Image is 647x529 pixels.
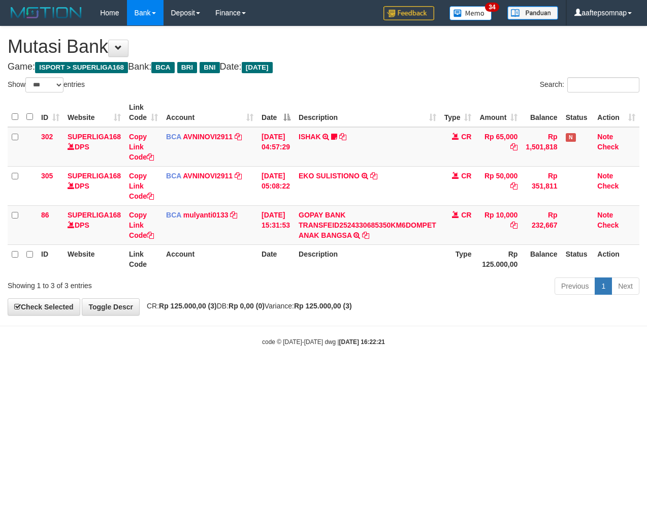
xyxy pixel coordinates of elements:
[242,62,273,73] span: [DATE]
[235,172,242,180] a: Copy AVNINOVI2911 to clipboard
[177,62,197,73] span: BRI
[567,77,639,92] input: Search:
[166,133,181,141] span: BCA
[299,211,436,239] a: GOPAY BANK TRANSFEID2524330685350KM6DOMPET ANAK BANGSA
[37,244,63,273] th: ID
[8,276,262,291] div: Showing 1 to 3 of 3 entries
[166,172,181,180] span: BCA
[257,205,295,244] td: [DATE] 15:31:53
[440,244,476,273] th: Type
[257,127,295,167] td: [DATE] 04:57:29
[63,127,125,167] td: DPS
[63,166,125,205] td: DPS
[475,98,522,127] th: Amount: activate to sort column ascending
[449,6,492,20] img: Button%20Memo.svg
[8,298,80,316] a: Check Selected
[339,133,346,141] a: Copy ISHAK to clipboard
[8,5,85,20] img: MOTION_logo.png
[41,211,49,219] span: 86
[257,166,295,205] td: [DATE] 05:08:22
[294,302,352,310] strong: Rp 125.000,00 (3)
[68,133,121,141] a: SUPERLIGA168
[510,182,517,190] a: Copy Rp 50,000 to clipboard
[63,244,125,273] th: Website
[362,231,369,239] a: Copy GOPAY BANK TRANSFEID2524330685350KM6DOMPET ANAK BANGSA to clipboard
[440,98,476,127] th: Type: activate to sort column ascending
[597,221,619,229] a: Check
[299,172,360,180] a: EKO SULISTIONO
[597,211,613,219] a: Note
[339,338,385,346] strong: [DATE] 16:22:21
[370,172,377,180] a: Copy EKO SULISTIONO to clipboard
[82,298,140,316] a: Toggle Descr
[475,166,522,205] td: Rp 50,000
[25,77,63,92] select: Showentries
[183,211,229,219] a: mulyanti0133
[522,244,561,273] th: Balance
[142,302,352,310] span: CR: DB: Variance:
[235,133,242,141] a: Copy AVNINOVI2911 to clipboard
[510,143,517,151] a: Copy Rp 65,000 to clipboard
[41,172,53,180] span: 305
[8,77,85,92] label: Show entries
[475,205,522,244] td: Rp 10,000
[522,127,561,167] td: Rp 1,501,818
[230,211,237,219] a: Copy mulyanti0133 to clipboard
[8,37,639,57] h1: Mutasi Bank
[611,277,639,295] a: Next
[562,98,594,127] th: Status
[461,133,471,141] span: CR
[593,98,639,127] th: Action: activate to sort column ascending
[63,98,125,127] th: Website: activate to sort column ascending
[597,133,613,141] a: Note
[262,338,385,346] small: code © [DATE]-[DATE] dwg |
[63,205,125,244] td: DPS
[566,133,576,142] span: Has Note
[35,62,128,73] span: ISPORT > SUPERLIGA168
[129,172,154,200] a: Copy Link Code
[510,221,517,229] a: Copy Rp 10,000 to clipboard
[200,62,219,73] span: BNI
[461,211,471,219] span: CR
[299,133,321,141] a: ISHAK
[125,98,162,127] th: Link Code: activate to sort column ascending
[183,133,233,141] a: AVNINOVI2911
[37,98,63,127] th: ID: activate to sort column ascending
[475,244,522,273] th: Rp 125.000,00
[229,302,265,310] strong: Rp 0,00 (0)
[597,143,619,151] a: Check
[522,205,561,244] td: Rp 232,667
[295,244,440,273] th: Description
[522,166,561,205] td: Rp 351,811
[151,62,174,73] span: BCA
[159,302,217,310] strong: Rp 125.000,00 (3)
[507,6,558,20] img: panduan.png
[562,244,594,273] th: Status
[125,244,162,273] th: Link Code
[41,133,53,141] span: 302
[595,277,612,295] a: 1
[129,133,154,161] a: Copy Link Code
[383,6,434,20] img: Feedback.jpg
[257,244,295,273] th: Date
[183,172,233,180] a: AVNINOVI2911
[485,3,499,12] span: 34
[555,277,595,295] a: Previous
[597,182,619,190] a: Check
[68,172,121,180] a: SUPERLIGA168
[162,98,257,127] th: Account: activate to sort column ascending
[166,211,181,219] span: BCA
[68,211,121,219] a: SUPERLIGA168
[461,172,471,180] span: CR
[295,98,440,127] th: Description: activate to sort column ascending
[597,172,613,180] a: Note
[522,98,561,127] th: Balance
[162,244,257,273] th: Account
[593,244,639,273] th: Action
[540,77,639,92] label: Search:
[129,211,154,239] a: Copy Link Code
[257,98,295,127] th: Date: activate to sort column descending
[475,127,522,167] td: Rp 65,000
[8,62,639,72] h4: Game: Bank: Date:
